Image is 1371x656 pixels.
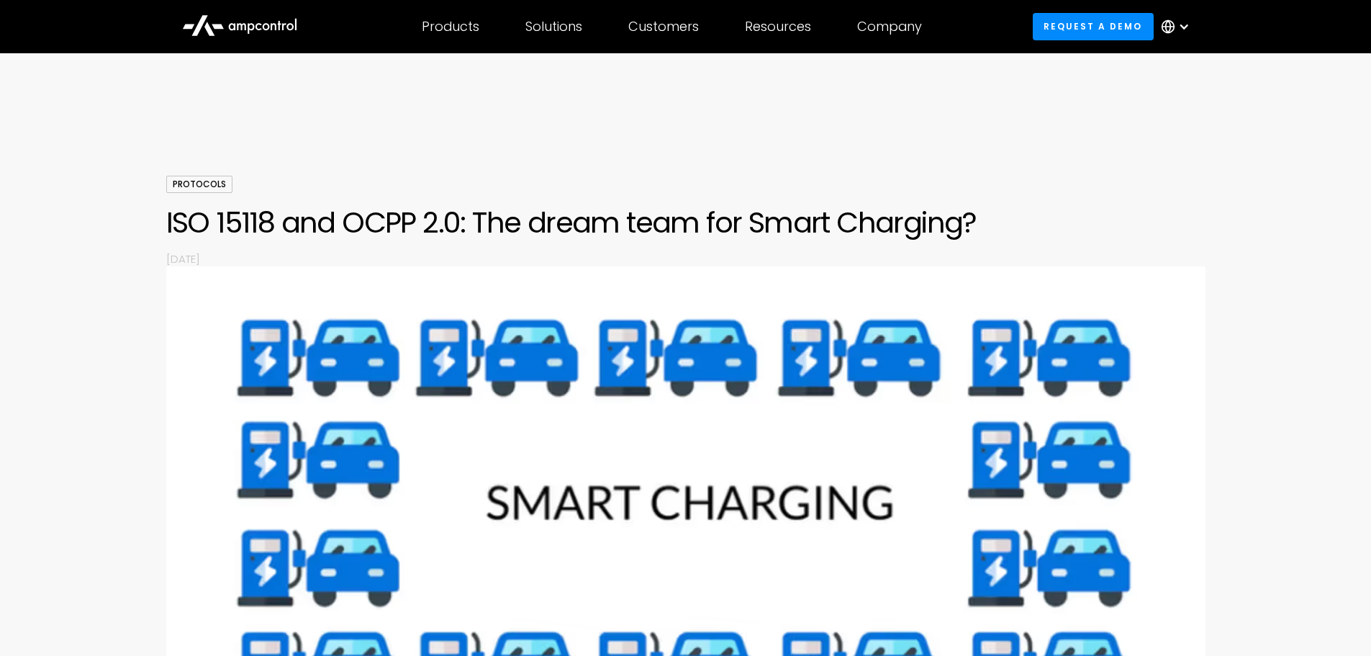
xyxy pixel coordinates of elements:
a: Request a demo [1033,13,1154,40]
p: [DATE] [166,251,1205,266]
div: Products [422,19,479,35]
div: Customers [628,19,699,35]
div: Solutions [525,19,582,35]
div: Company [857,19,922,35]
h1: ISO 15118 and OCPP 2.0: The dream team for Smart Charging? [166,205,1205,240]
div: Protocols [166,176,232,193]
div: Resources [745,19,811,35]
